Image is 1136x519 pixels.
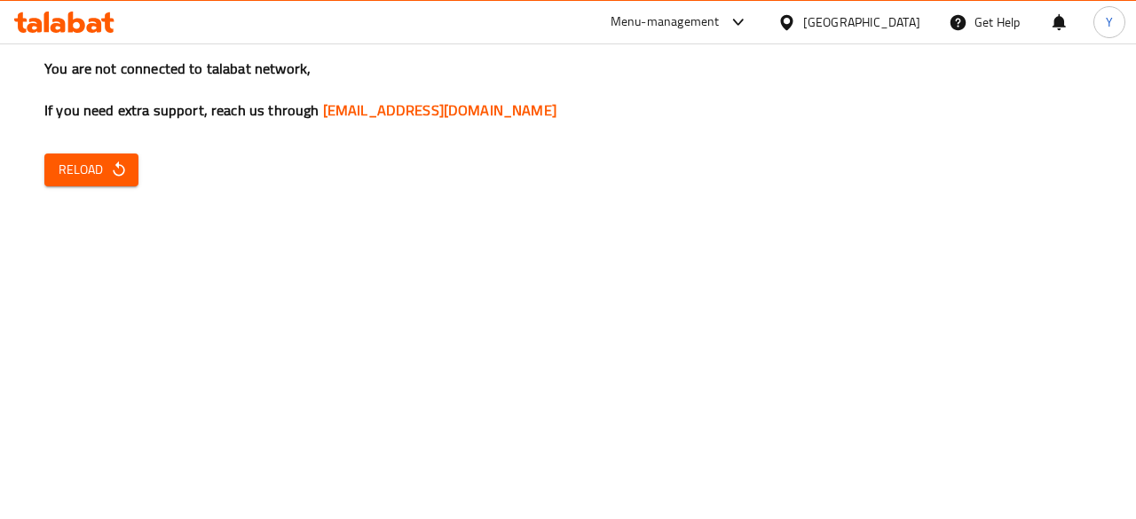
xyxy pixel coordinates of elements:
span: Reload [59,159,124,181]
a: [EMAIL_ADDRESS][DOMAIN_NAME] [323,97,556,123]
h3: You are not connected to talabat network, If you need extra support, reach us through [44,59,1092,121]
div: Menu-management [611,12,720,33]
span: Y [1106,12,1113,32]
div: [GEOGRAPHIC_DATA] [803,12,920,32]
button: Reload [44,153,138,186]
